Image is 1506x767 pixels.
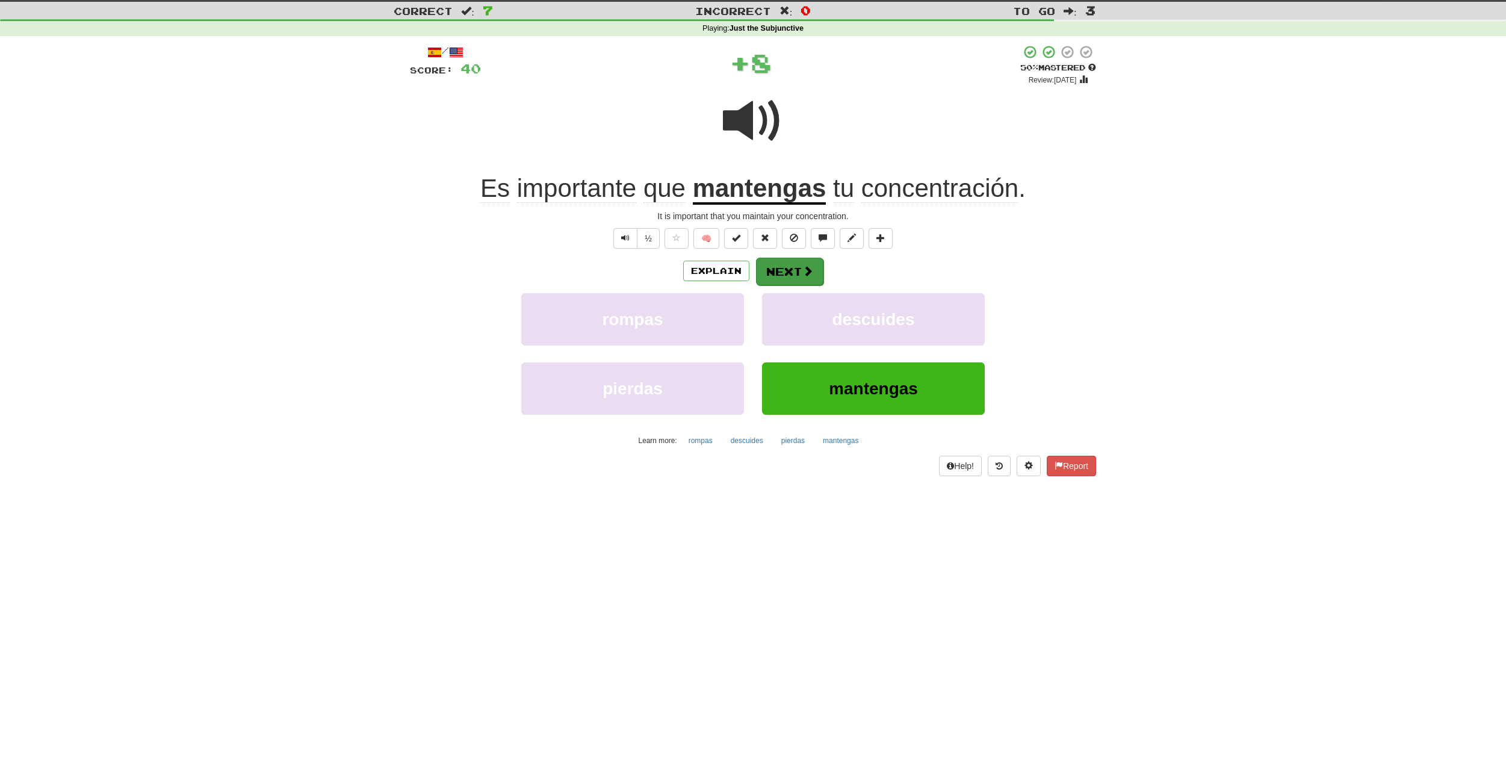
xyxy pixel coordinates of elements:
[410,210,1096,222] div: It is important that you maintain your concentration.
[665,228,689,249] button: Favorite sentence (alt+f)
[1029,76,1077,84] small: Review: [DATE]
[811,228,835,249] button: Discuss sentence (alt+u)
[724,432,770,450] button: descuides
[461,6,474,16] span: :
[683,261,749,281] button: Explain
[801,3,811,17] span: 0
[988,456,1011,476] button: Round history (alt+y)
[939,456,982,476] button: Help!
[751,48,772,78] span: 8
[826,174,1026,203] span: .
[840,228,864,249] button: Edit sentence (alt+d)
[639,436,677,445] small: Learn more:
[861,174,1019,203] span: concentración
[517,174,636,203] span: importante
[1064,6,1077,16] span: :
[730,24,804,33] strong: Just the Subjunctive
[753,228,777,249] button: Reset to 0% Mastered (alt+r)
[521,362,744,415] button: pierdas
[833,174,854,203] span: tu
[695,5,771,17] span: Incorrect
[829,379,918,398] span: mantengas
[637,228,660,249] button: ½
[521,293,744,346] button: rompas
[602,310,663,329] span: rompas
[762,293,985,346] button: descuides
[410,45,481,60] div: /
[613,228,637,249] button: Play sentence audio (ctl+space)
[410,65,453,75] span: Score:
[730,45,751,81] span: +
[603,379,663,398] span: pierdas
[1020,63,1096,73] div: Mastered
[779,6,793,16] span: :
[394,5,453,17] span: Correct
[762,362,985,415] button: mantengas
[643,174,686,203] span: que
[1047,456,1096,476] button: Report
[480,174,510,203] span: Es
[1020,63,1038,72] span: 50 %
[782,228,806,249] button: Ignore sentence (alt+i)
[816,432,865,450] button: mantengas
[611,228,660,249] div: Text-to-speech controls
[724,228,748,249] button: Set this sentence to 100% Mastered (alt+m)
[483,3,493,17] span: 7
[460,61,481,76] span: 40
[832,310,915,329] span: descuides
[1013,5,1055,17] span: To go
[869,228,893,249] button: Add to collection (alt+a)
[693,174,826,205] u: mantengas
[693,228,719,249] button: 🧠
[775,432,811,450] button: pierdas
[756,258,823,285] button: Next
[682,432,719,450] button: rompas
[1085,3,1095,17] span: 3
